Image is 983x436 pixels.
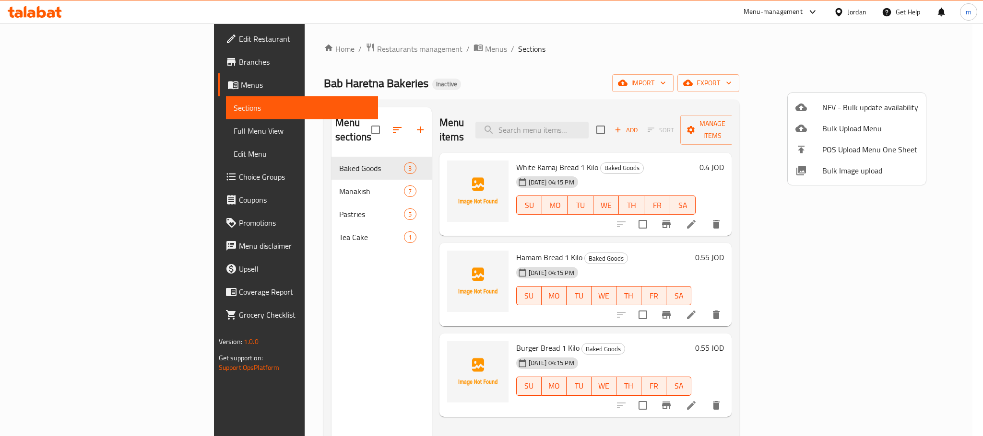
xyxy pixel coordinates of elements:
span: POS Upload Menu One Sheet [822,144,918,155]
li: POS Upload Menu One Sheet [788,139,926,160]
span: NFV - Bulk update availability [822,102,918,113]
li: NFV - Bulk update availability [788,97,926,118]
li: Upload bulk menu [788,118,926,139]
span: Bulk Image upload [822,165,918,176]
span: Bulk Upload Menu [822,123,918,134]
